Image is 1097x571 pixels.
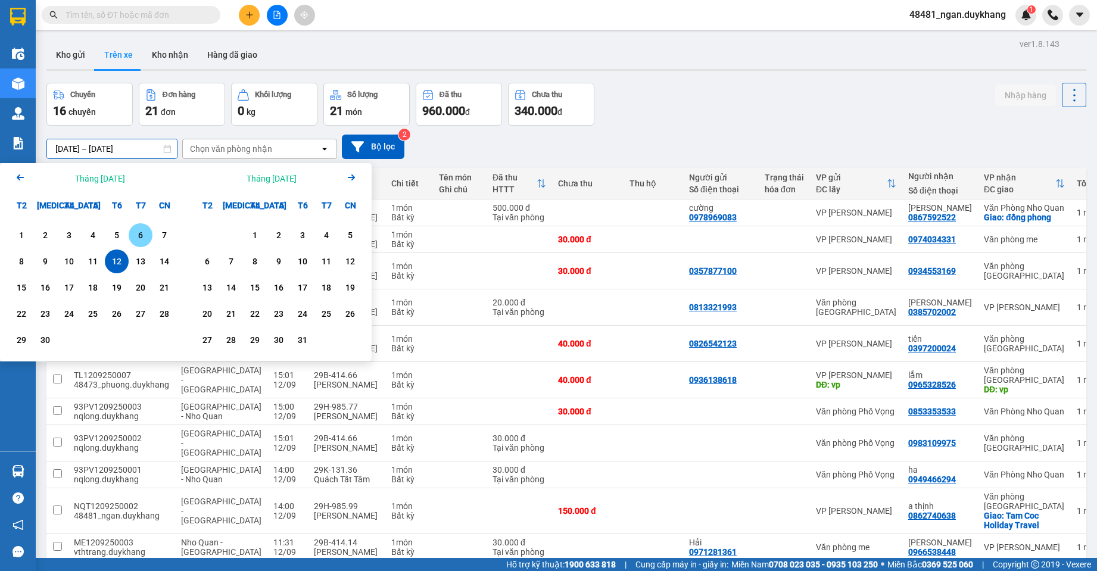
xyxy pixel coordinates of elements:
[223,280,239,295] div: 14
[10,328,33,352] div: Choose Thứ Hai, tháng 09 29 2025. It's available.
[338,249,362,273] div: Choose Chủ Nhật, tháng 10 12 2025. It's available.
[465,107,470,117] span: đ
[152,194,176,217] div: CN
[10,194,33,217] div: T2
[223,307,239,321] div: 21
[900,7,1015,22] span: 48481_ngan.duykhang
[1048,10,1058,20] img: phone-icon
[37,307,54,321] div: 23
[908,266,956,276] div: 0934553169
[108,280,125,295] div: 19
[267,249,291,273] div: Choose Thứ Năm, tháng 10 9 2025. It's available.
[338,302,362,326] div: Choose Chủ Nhật, tháng 10 26 2025. It's available.
[81,249,105,273] div: Choose Thứ Năm, tháng 09 11 2025. It's available.
[629,179,677,188] div: Thu hộ
[243,249,267,273] div: Choose Thứ Tư, tháng 10 8 2025. It's available.
[338,276,362,299] div: Choose Chủ Nhật, tháng 10 19 2025. It's available.
[338,194,362,217] div: CN
[291,302,314,326] div: Choose Thứ Sáu, tháng 10 24 2025. It's available.
[267,302,291,326] div: Choose Thứ Năm, tháng 10 23 2025. It's available.
[493,213,546,222] div: Tại văn phòng
[1027,5,1036,14] sup: 1
[112,61,223,76] b: Gửi khách hàng
[247,173,297,185] div: Tháng [DATE]
[908,235,956,244] div: 0974034331
[908,344,956,353] div: 0397200024
[908,298,972,307] div: quang anh
[342,135,404,159] button: Bộ lọc
[689,213,737,222] div: 0978969083
[291,328,314,352] div: Choose Thứ Sáu, tháng 10 31 2025. It's available.
[689,339,737,348] div: 0826542123
[493,298,546,307] div: 20.000 đ
[152,223,176,247] div: Choose Chủ Nhật, tháng 09 7 2025. It's available.
[515,104,557,118] span: 340.000
[57,223,81,247] div: Choose Thứ Tư, tháng 09 3 2025. It's available.
[13,254,30,269] div: 8
[558,339,618,348] div: 40.000 đ
[314,249,338,273] div: Choose Thứ Bảy, tháng 10 11 2025. It's available.
[330,104,343,118] span: 21
[70,91,95,99] div: Chuyến
[57,276,81,299] div: Choose Thứ Tư, tháng 09 17 2025. It's available.
[33,302,57,326] div: Choose Thứ Ba, tháng 09 23 2025. It's available.
[1069,5,1090,26] button: caret-down
[190,143,272,155] div: Chọn văn phòng nhận
[291,249,314,273] div: Choose Thứ Sáu, tháng 10 10 2025. It's available.
[294,307,311,321] div: 24
[47,139,177,158] input: Select a date range.
[161,107,176,117] span: đơn
[689,266,737,276] div: 0357877100
[223,333,239,347] div: 28
[439,185,481,194] div: Ghi chú
[398,129,410,141] sup: 2
[689,173,753,182] div: Người gửi
[10,276,33,299] div: Choose Thứ Hai, tháng 09 15 2025. It's available.
[33,328,57,352] div: Choose Thứ Ba, tháng 09 30 2025. It's available.
[816,235,896,244] div: VP [PERSON_NAME]
[37,228,54,242] div: 2
[247,254,263,269] div: 8
[558,266,618,276] div: 30.000 đ
[66,29,270,44] li: Số 2 [PERSON_NAME], [GEOGRAPHIC_DATA]
[238,104,244,118] span: 0
[318,254,335,269] div: 11
[132,254,149,269] div: 13
[300,11,308,19] span: aim
[558,375,618,385] div: 40.000 đ
[984,203,1065,213] div: Văn Phòng Nho Quan
[558,179,618,188] div: Chưa thu
[219,249,243,273] div: Choose Thứ Ba, tháng 10 7 2025. It's available.
[163,91,195,99] div: Đơn hàng
[391,298,427,307] div: 1 món
[908,171,972,181] div: Người nhận
[816,339,896,348] div: VP [PERSON_NAME]
[245,11,254,19] span: plus
[294,280,311,295] div: 17
[314,380,379,389] div: [PERSON_NAME]
[13,170,27,185] svg: Arrow Left
[68,107,96,117] span: chuyến
[816,185,887,194] div: ĐC lấy
[294,254,311,269] div: 10
[508,83,594,126] button: Chưa thu340.000đ
[908,213,956,222] div: 0867592522
[391,213,427,222] div: Bất kỳ
[105,276,129,299] div: Choose Thứ Sáu, tháng 09 19 2025. It's available.
[108,228,125,242] div: 5
[338,223,362,247] div: Choose Chủ Nhật, tháng 10 5 2025. It's available.
[198,40,267,69] button: Hàng đã giao
[243,302,267,326] div: Choose Thứ Tư, tháng 10 22 2025. It's available.
[908,370,972,380] div: lắm
[142,40,198,69] button: Kho nhận
[391,271,427,280] div: Bất kỳ
[81,302,105,326] div: Choose Thứ Năm, tháng 09 25 2025. It's available.
[195,276,219,299] div: Choose Thứ Hai, tháng 10 13 2025. It's available.
[105,194,129,217] div: T6
[152,302,176,326] div: Choose Chủ Nhật, tháng 09 28 2025. It's available.
[130,86,207,113] h1: NQT1309250002
[765,185,804,194] div: hóa đơn
[267,194,291,217] div: T5
[195,249,219,273] div: Choose Thứ Hai, tháng 10 6 2025. It's available.
[74,380,169,389] div: 48473_phuong.duykhang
